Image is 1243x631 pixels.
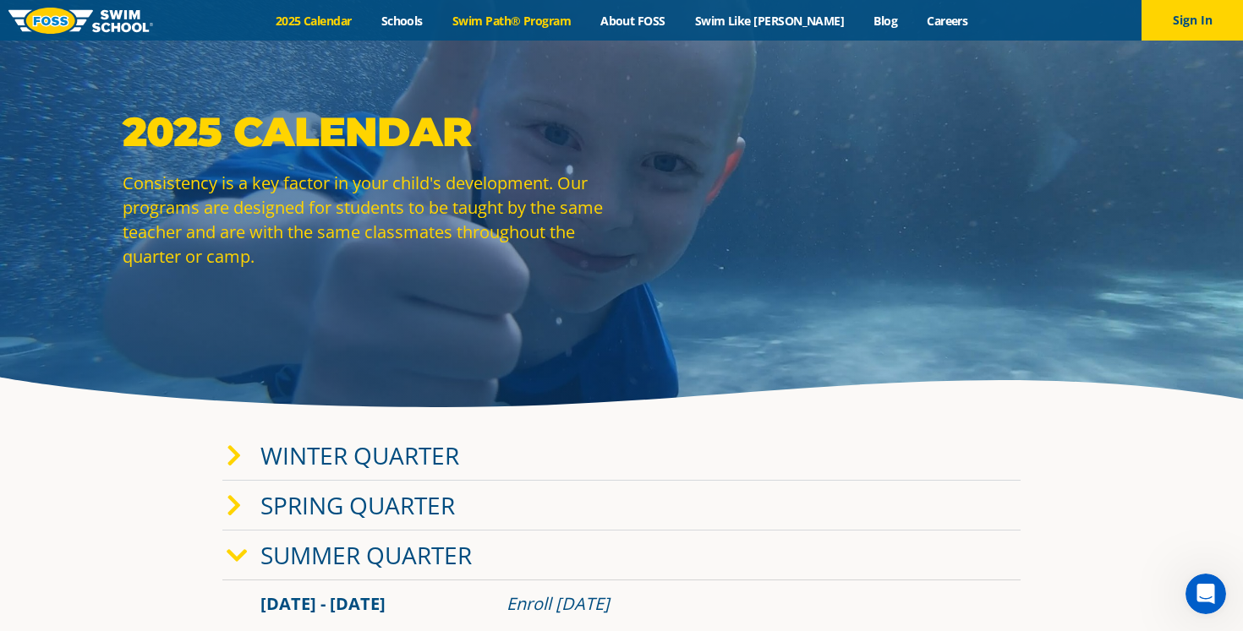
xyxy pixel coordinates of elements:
a: Swim Path® Program [437,13,585,29]
a: Winter Quarter [260,439,459,471]
a: Schools [366,13,437,29]
a: Spring Quarter [260,489,455,521]
strong: 2025 Calendar [123,107,472,156]
a: Careers [912,13,983,29]
a: Blog [859,13,912,29]
a: About FOSS [586,13,681,29]
iframe: Intercom live chat [1186,574,1226,614]
a: Summer Quarter [260,539,472,571]
p: Consistency is a key factor in your child's development. Our programs are designed for students t... [123,171,613,269]
a: Swim Like [PERSON_NAME] [680,13,859,29]
a: 2025 Calendar [260,13,366,29]
div: Enroll [DATE] [507,592,983,616]
img: FOSS Swim School Logo [8,8,153,34]
span: [DATE] - [DATE] [260,592,386,615]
